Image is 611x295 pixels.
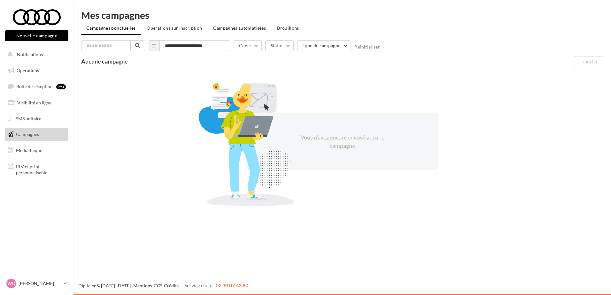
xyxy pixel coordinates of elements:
[78,283,97,288] a: Digitaleo
[4,79,70,93] a: Boîte de réception99+
[277,25,299,31] span: Brouillons
[16,116,41,121] span: SMS unitaire
[4,48,67,61] button: Notifications
[16,84,53,89] span: Boîte de réception
[5,30,68,41] button: Nouvelle campagne
[354,44,380,49] button: Réinitialiser
[265,40,294,51] button: Statut
[4,128,70,141] a: Campagnes
[4,112,70,125] a: SMS unitaire
[154,283,162,288] a: CGS
[297,40,351,51] button: Type de campagne
[19,280,61,287] p: [PERSON_NAME]
[4,64,70,77] a: Opérations
[234,40,262,51] button: Canal
[574,56,603,67] button: Exporter
[17,100,51,105] span: Visibilité en ligne
[184,282,213,288] span: Service client
[5,277,68,290] a: WD [PERSON_NAME]
[133,283,152,288] a: Mentions
[4,96,70,110] a: Visibilité en ligne
[17,68,39,73] span: Opérations
[4,160,70,178] a: PLV et print personnalisable
[164,283,179,288] a: Crédits
[16,147,42,153] span: Médiathèque
[147,25,202,31] span: Operations sur inscription
[17,52,43,57] span: Notifications
[81,58,128,65] span: Aucune campagne
[213,25,266,31] span: Campagnes automatisées
[7,280,15,287] span: WD
[4,144,70,157] a: Médiathèque
[81,10,603,20] div: Mes campagnes
[16,132,39,137] span: Campagnes
[56,84,66,89] div: 99+
[16,162,66,176] span: PLV et print personnalisable
[216,282,248,288] span: 02 30 07 43 80
[287,133,397,150] div: Vous n'avez encore envoyé aucune campagne
[78,283,248,288] span: © [DATE]-[DATE] - - -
